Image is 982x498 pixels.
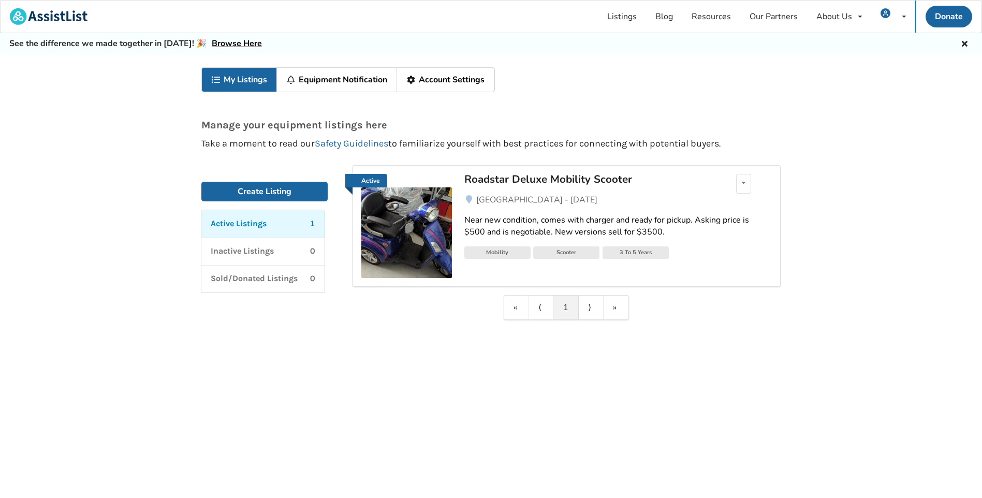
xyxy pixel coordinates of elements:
[315,138,388,149] a: Safety Guidelines
[554,296,579,319] a: 1
[310,245,315,257] p: 0
[816,12,852,21] div: About Us
[212,38,262,49] a: Browse Here
[464,172,706,186] div: Roadstar Deluxe Mobility Scooter
[361,174,452,278] a: Active
[682,1,740,33] a: Resources
[646,1,682,33] a: Blog
[464,246,531,259] div: Mobility
[310,273,315,285] p: 0
[201,139,781,149] p: Take a moment to read our to familiarize yourself with best practices for connecting with potenti...
[464,246,772,261] a: MobilityScooter3 To 5 Years
[604,296,628,319] a: Last item
[464,206,772,246] a: Near new condition, comes with charger and ready for pickup. Asking price is $500 and is negotiab...
[464,174,706,194] a: Roadstar Deluxe Mobility Scooter
[361,187,452,278] img: mobility-roadstar deluxe mobility scooter
[504,296,529,319] a: First item
[202,68,277,92] a: My Listings
[504,295,629,320] div: Pagination Navigation
[740,1,807,33] a: Our Partners
[397,68,494,92] a: Account Settings
[881,8,890,18] img: user icon
[277,68,397,92] a: Equipment Notification
[464,194,772,206] a: [GEOGRAPHIC_DATA] - [DATE]
[9,38,262,49] h5: See the difference we made together in [DATE]! 🎉
[476,194,597,206] span: [GEOGRAPHIC_DATA] - [DATE]
[533,246,599,259] div: Scooter
[603,246,669,259] div: 3 To 5 Years
[579,296,604,319] a: Next item
[10,8,87,25] img: assistlist-logo
[345,174,387,187] a: Active
[211,218,267,230] p: Active Listings
[464,214,772,238] div: Near new condition, comes with charger and ready for pickup. Asking price is $500 and is negotiab...
[201,182,328,201] a: Create Listing
[310,218,315,230] p: 1
[201,120,781,130] p: Manage your equipment listings here
[211,245,274,257] p: Inactive Listings
[529,296,554,319] a: Previous item
[598,1,646,33] a: Listings
[211,273,298,285] p: Sold/Donated Listings
[926,6,972,27] a: Donate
